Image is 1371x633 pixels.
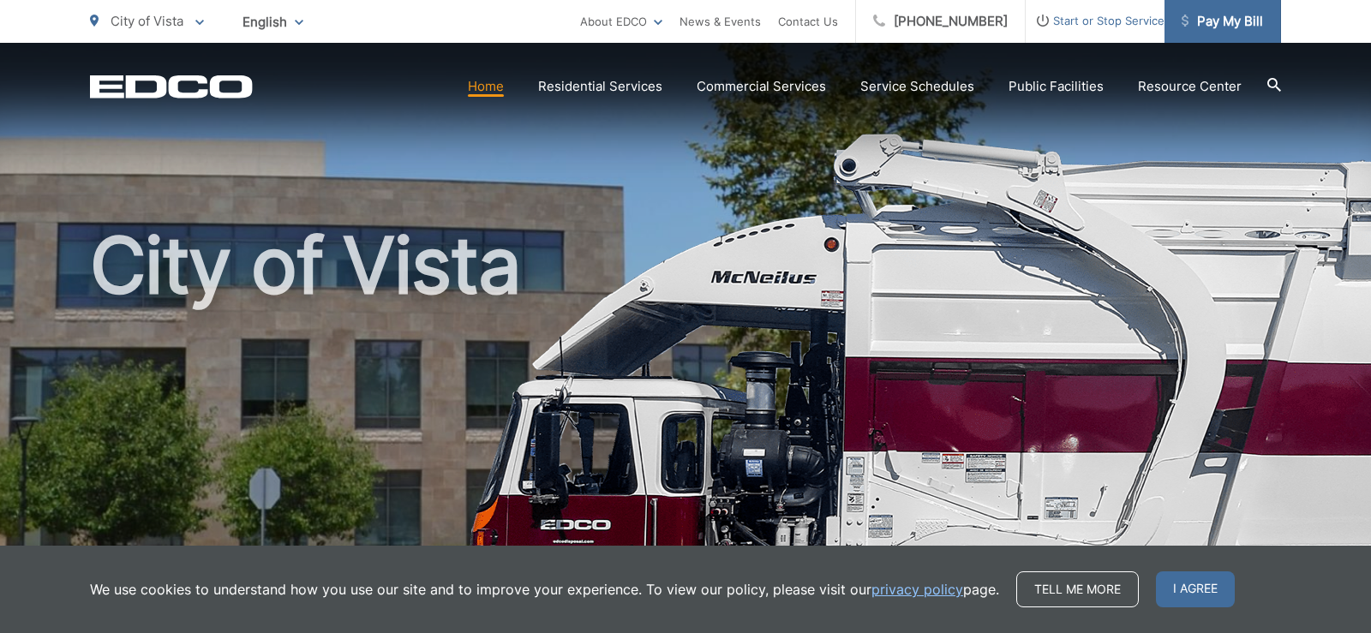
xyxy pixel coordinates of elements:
[230,7,316,37] span: English
[1138,76,1242,97] a: Resource Center
[860,76,974,97] a: Service Schedules
[90,579,999,600] p: We use cookies to understand how you use our site and to improve your experience. To view our pol...
[1182,11,1263,32] span: Pay My Bill
[90,75,253,99] a: EDCD logo. Return to the homepage.
[697,76,826,97] a: Commercial Services
[538,76,662,97] a: Residential Services
[1156,571,1235,607] span: I agree
[871,579,963,600] a: privacy policy
[1016,571,1139,607] a: Tell me more
[1009,76,1104,97] a: Public Facilities
[111,13,183,29] span: City of Vista
[468,76,504,97] a: Home
[580,11,662,32] a: About EDCO
[778,11,838,32] a: Contact Us
[680,11,761,32] a: News & Events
